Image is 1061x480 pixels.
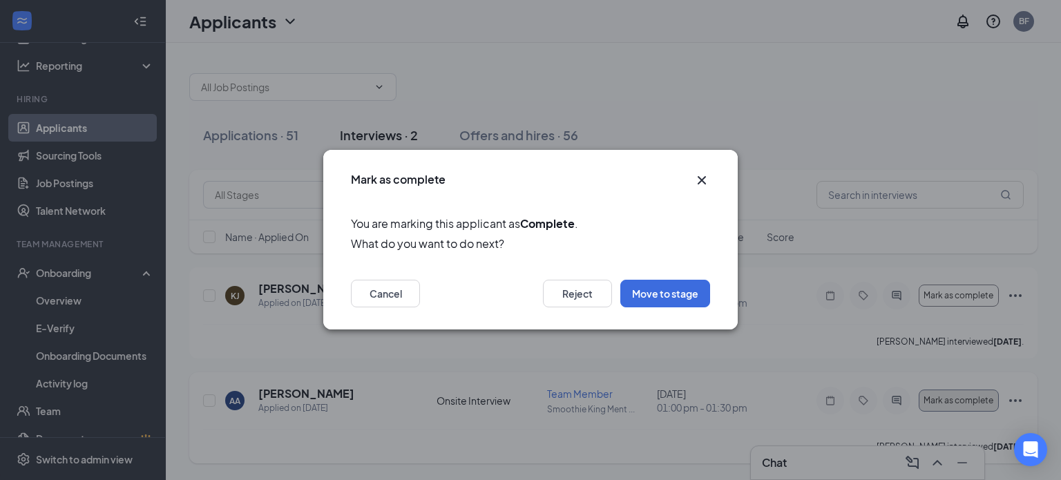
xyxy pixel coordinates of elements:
[351,236,710,253] span: What do you want to do next?
[351,215,710,232] span: You are marking this applicant as .
[351,172,446,187] h3: Mark as complete
[543,280,612,308] button: Reject
[1014,433,1047,466] div: Open Intercom Messenger
[620,280,710,308] button: Move to stage
[694,172,710,189] button: Close
[351,280,420,308] button: Cancel
[520,216,575,231] b: Complete
[694,172,710,189] svg: Cross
